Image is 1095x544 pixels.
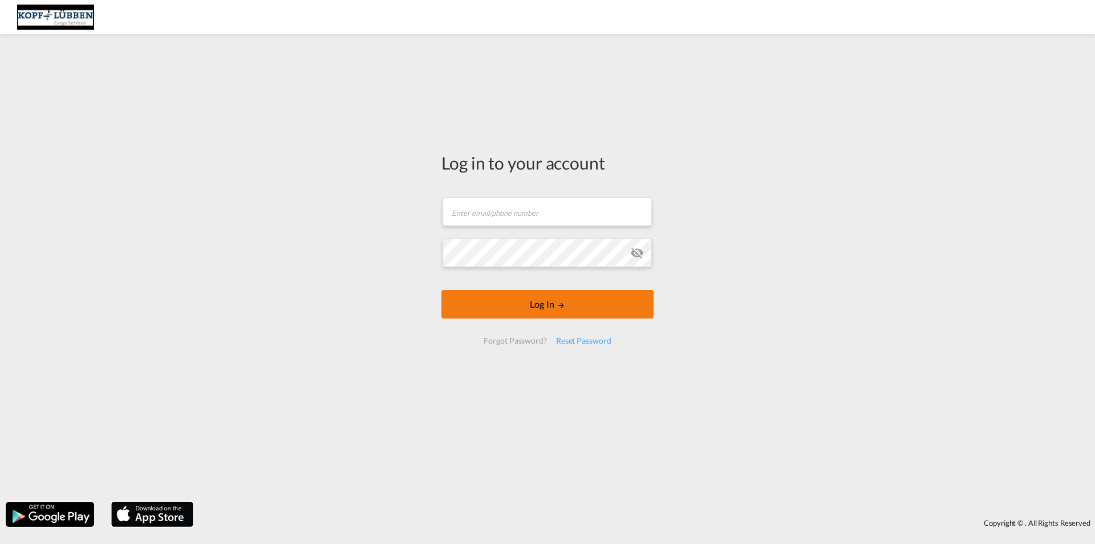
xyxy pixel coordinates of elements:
[110,501,194,528] img: apple.png
[551,331,616,351] div: Reset Password
[5,501,95,528] img: google.png
[479,331,551,351] div: Forgot Password?
[630,246,644,260] md-icon: icon-eye-off
[441,290,654,319] button: LOGIN
[199,513,1095,533] div: Copyright © . All Rights Reserved
[443,198,652,226] input: Enter email/phone number
[17,5,94,30] img: 25cf3bb0aafc11ee9c4fdbd399af7748.JPG
[441,151,654,175] div: Log in to your account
